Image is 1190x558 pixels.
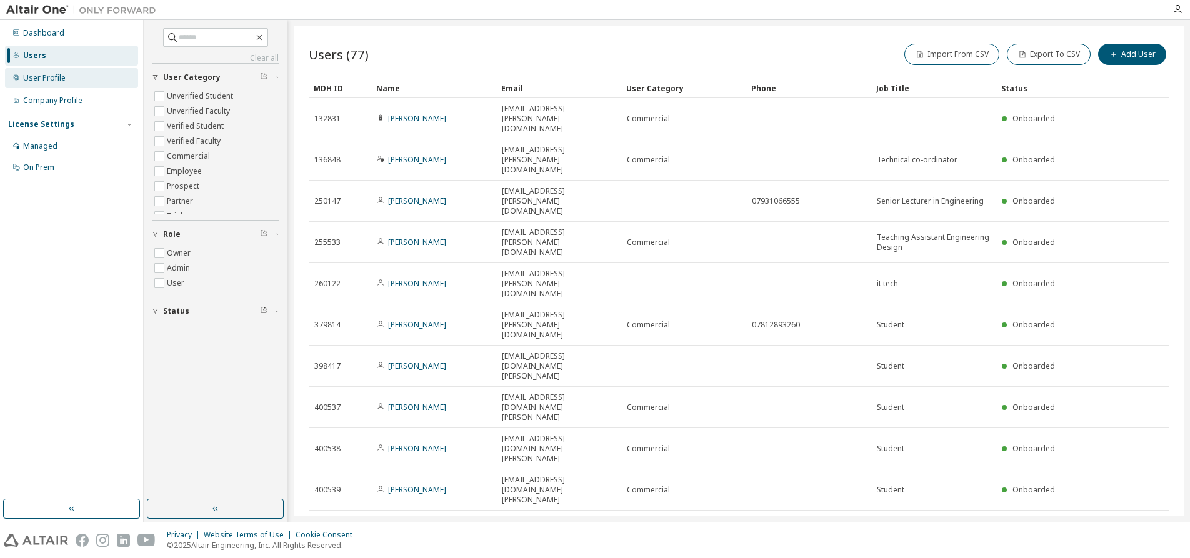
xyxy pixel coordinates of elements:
div: Job Title [876,78,991,98]
span: 379814 [314,320,341,330]
div: License Settings [8,119,74,129]
span: Commercial [627,155,670,165]
span: Onboarded [1012,278,1055,289]
span: Student [877,402,904,412]
span: Senior Lecturer in Engineering [877,196,984,206]
div: Company Profile [23,96,82,106]
span: Onboarded [1012,154,1055,165]
span: Onboarded [1012,484,1055,495]
span: Student [877,320,904,330]
img: youtube.svg [137,534,156,547]
span: Onboarded [1012,361,1055,371]
div: User Category [626,78,741,98]
span: [EMAIL_ADDRESS][PERSON_NAME][DOMAIN_NAME] [502,227,616,257]
span: [EMAIL_ADDRESS][DOMAIN_NAME][PERSON_NAME] [502,392,616,422]
label: Prospect [167,179,202,194]
label: User [167,276,187,291]
span: Student [877,361,904,371]
label: Verified Faculty [167,134,223,149]
span: 400539 [314,485,341,495]
button: Add User [1098,44,1166,65]
div: On Prem [23,162,54,172]
div: Managed [23,141,57,151]
div: Name [376,78,491,98]
div: Dashboard [23,28,64,38]
span: 250147 [314,196,341,206]
span: [EMAIL_ADDRESS][DOMAIN_NAME][PERSON_NAME] [502,475,616,505]
span: 400538 [314,444,341,454]
label: Unverified Faculty [167,104,232,119]
button: Import From CSV [904,44,999,65]
label: Owner [167,246,193,261]
a: Clear all [152,53,279,63]
span: [EMAIL_ADDRESS][PERSON_NAME][DOMAIN_NAME] [502,186,616,216]
span: Onboarded [1012,196,1055,206]
span: [EMAIL_ADDRESS][PERSON_NAME][DOMAIN_NAME] [502,310,616,340]
span: Onboarded [1012,113,1055,124]
span: Onboarded [1012,443,1055,454]
span: [EMAIL_ADDRESS][PERSON_NAME][DOMAIN_NAME] [502,269,616,299]
img: Altair One [6,4,162,16]
span: Student [877,444,904,454]
span: [EMAIL_ADDRESS][PERSON_NAME][DOMAIN_NAME] [502,145,616,175]
div: Website Terms of Use [204,530,296,540]
span: Commercial [627,402,670,412]
img: facebook.svg [76,534,89,547]
a: [PERSON_NAME] [388,361,446,371]
div: MDH ID [314,78,366,98]
p: © 2025 Altair Engineering, Inc. All Rights Reserved. [167,540,360,551]
div: Email [501,78,616,98]
a: [PERSON_NAME] [388,443,446,454]
span: Onboarded [1012,319,1055,330]
div: User Profile [23,73,66,83]
img: linkedin.svg [117,534,130,547]
a: [PERSON_NAME] [388,319,446,330]
span: Clear filter [260,306,267,316]
span: [EMAIL_ADDRESS][DOMAIN_NAME][PERSON_NAME] [502,434,616,464]
label: Employee [167,164,204,179]
a: [PERSON_NAME] [388,237,446,247]
span: Clear filter [260,229,267,239]
button: Role [152,221,279,248]
span: Commercial [627,237,670,247]
span: 400537 [314,402,341,412]
div: Cookie Consent [296,530,360,540]
label: Trial [167,209,185,224]
span: Status [163,306,189,316]
span: 07931066555 [752,196,800,206]
span: [EMAIL_ADDRESS][PERSON_NAME][DOMAIN_NAME] [502,104,616,134]
span: Technical co-ordinator [877,155,957,165]
span: Users (77) [309,46,369,63]
a: [PERSON_NAME] [388,278,446,289]
div: Privacy [167,530,204,540]
span: Student [877,485,904,495]
button: User Category [152,64,279,91]
a: [PERSON_NAME] [388,402,446,412]
span: Role [163,229,181,239]
button: Status [152,297,279,325]
a: [PERSON_NAME] [388,113,446,124]
div: Phone [751,78,866,98]
span: Onboarded [1012,402,1055,412]
label: Verified Student [167,119,226,134]
a: [PERSON_NAME] [388,154,446,165]
button: Export To CSV [1007,44,1091,65]
span: 255533 [314,237,341,247]
label: Commercial [167,149,212,164]
span: Clear filter [260,72,267,82]
span: 398417 [314,361,341,371]
span: Onboarded [1012,237,1055,247]
a: [PERSON_NAME] [388,484,446,495]
span: Teaching Assistant Engineering Design [877,232,991,252]
a: [PERSON_NAME] [388,196,446,206]
span: [EMAIL_ADDRESS][DOMAIN_NAME][PERSON_NAME] [502,351,616,381]
div: Status [1001,78,1094,98]
label: Partner [167,194,196,209]
span: Commercial [627,485,670,495]
span: 132831 [314,114,341,124]
span: it tech [877,279,898,289]
span: 260122 [314,279,341,289]
img: instagram.svg [96,534,109,547]
span: 07812893260 [752,320,800,330]
label: Admin [167,261,192,276]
